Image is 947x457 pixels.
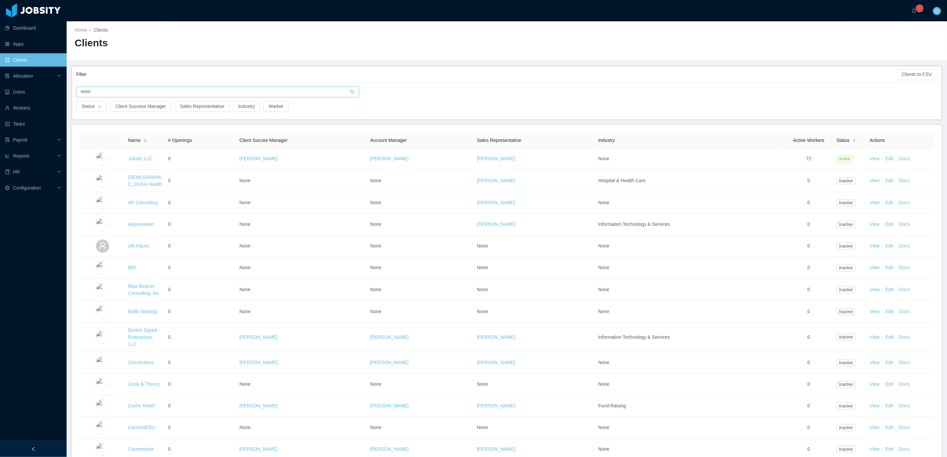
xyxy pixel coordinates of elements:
[370,178,381,183] span: None
[477,138,521,143] span: Sales Representative
[239,425,250,430] span: None
[96,330,109,344] img: 6a9b93c0-fa44-11e7-a0ff-e192332886ff_64d117bc70140-400w.png
[598,243,609,248] span: None
[370,156,409,161] a: [PERSON_NAME]
[784,279,834,301] td: 0
[370,446,409,452] a: [PERSON_NAME]
[165,323,237,352] td: 0
[239,381,250,387] span: None
[598,138,615,143] span: Industry
[13,73,33,79] span: Allocation
[239,138,288,143] span: Client Succes Manager
[885,222,893,227] a: Edit
[13,169,20,175] span: HR
[144,140,147,142] i: icon: caret-down
[165,417,237,439] td: 0
[350,90,355,94] i: icon: search
[263,101,288,112] button: Market
[784,214,834,235] td: 0
[477,287,488,292] span: None
[96,174,109,188] img: 6a8e90c0-fa44-11e7-aaa7-9da49113f530_5a5d50e77f870-400w.png
[110,101,171,112] button: Client Success Manager
[885,425,893,430] a: Edit
[128,265,136,270] a: BID
[5,117,61,131] a: icon: profileTasks
[477,265,488,270] span: None
[885,403,893,408] a: Edit
[128,243,149,248] a: AR Adjust
[165,170,237,192] td: 0
[96,283,109,296] img: 6a99a840-fa44-11e7-acf7-a12beca8be8a_5a5d51fe797d3-400w.png
[598,446,609,452] span: None
[370,138,407,143] span: Account Manager
[239,222,250,227] span: None
[174,101,229,112] button: Sales Representative
[165,301,237,323] td: 0
[916,5,923,12] sup: 0
[870,309,880,314] a: View
[852,138,856,140] i: icon: caret-up
[598,200,609,205] span: None
[899,403,910,408] a: Docs
[128,200,158,205] a: AP Consulting
[870,200,880,205] a: View
[899,265,910,270] a: Docs
[239,309,250,314] span: None
[370,425,381,430] span: None
[793,138,824,143] span: Active Workers
[75,36,507,50] h2: Clients
[5,101,61,115] a: icon: userWorkers
[477,403,515,408] a: [PERSON_NAME]
[836,424,855,431] span: Inactive
[912,8,916,13] i: icon: bell
[370,200,381,205] span: None
[370,360,409,365] a: [PERSON_NAME]
[870,222,880,227] a: View
[370,403,409,408] a: [PERSON_NAME]
[836,221,855,228] span: Inactive
[90,27,91,33] span: /
[99,242,107,250] i: icon: user
[477,243,488,248] span: None
[5,138,10,142] i: icon: file-protect
[899,309,910,314] a: Docs
[836,264,855,271] span: Inactive
[165,148,237,170] td: 0
[836,242,855,250] span: Inactive
[836,286,855,293] span: Inactive
[784,170,834,192] td: 0
[885,200,893,205] a: Edit
[836,359,855,366] span: Inactive
[75,27,87,33] a: Home
[128,381,159,387] a: Code & Theory
[885,334,893,340] a: Edit
[477,425,488,430] span: None
[96,421,109,434] img: 6a9f62c0-fa44-11e7-a844-332876bf4e57_5a5e3024b081f-400w.jpeg
[128,156,153,161] a: Jobsity LLC
[784,257,834,279] td: 0
[165,395,237,417] td: 0
[870,334,880,340] a: View
[143,138,147,142] div: Sort
[598,381,609,387] span: None
[784,417,834,439] td: 0
[13,137,27,143] span: Payroll
[836,333,855,341] span: Inactive
[885,360,893,365] a: Edit
[76,68,896,81] div: Filter
[870,425,880,430] a: View
[370,243,381,248] span: None
[784,374,834,395] td: 0
[13,185,41,191] span: Configuration
[165,235,237,257] td: 0
[870,360,880,365] a: View
[477,334,515,340] a: [PERSON_NAME]
[5,154,10,158] i: icon: line-chart
[870,178,880,183] a: View
[165,279,237,301] td: 0
[852,140,856,142] i: icon: caret-down
[899,287,910,292] a: Docs
[370,287,381,292] span: None
[239,360,278,365] a: [PERSON_NAME]
[5,21,61,35] a: icon: pie-chartDashboard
